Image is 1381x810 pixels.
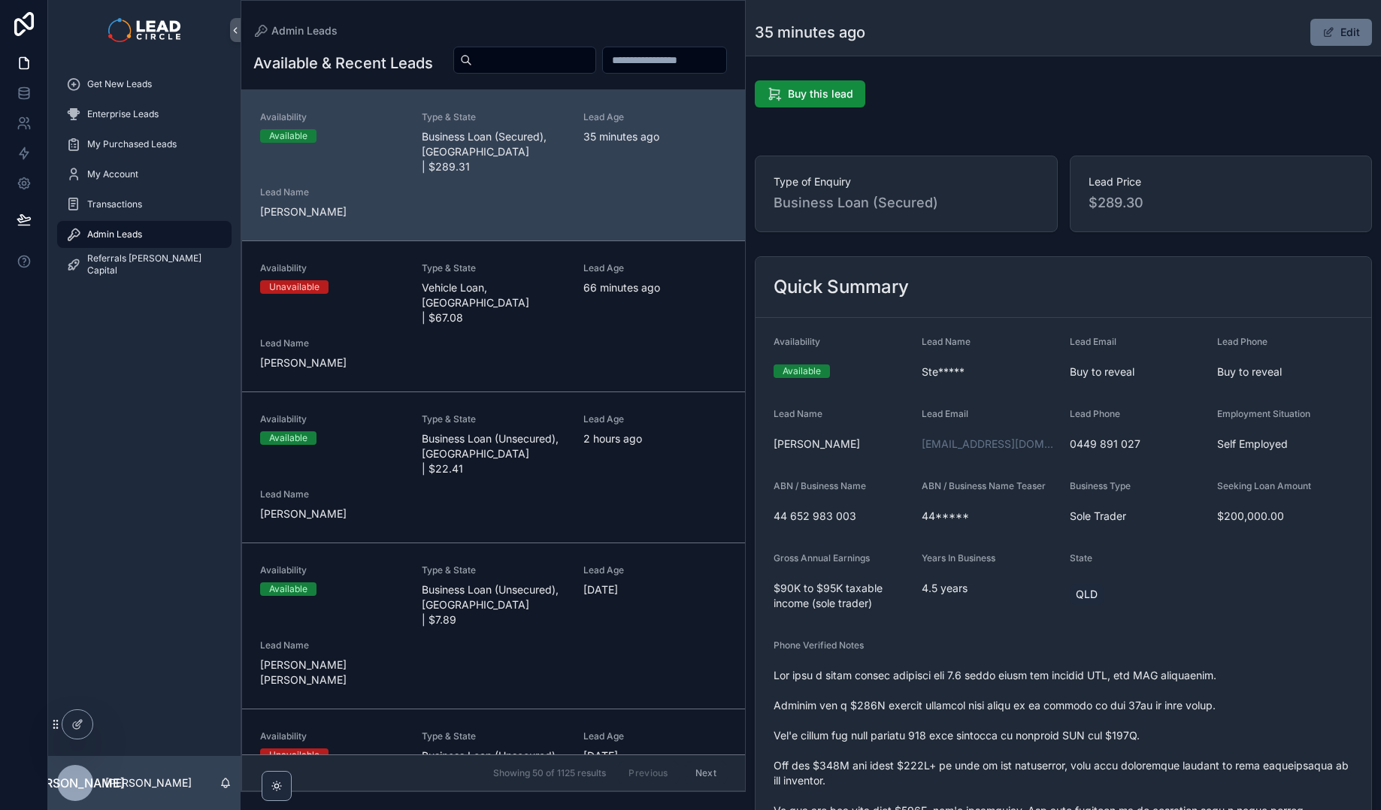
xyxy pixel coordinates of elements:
[242,543,745,709] a: AvailabilityAvailableType & StateBusiness Loan (Unsecured), [GEOGRAPHIC_DATA] | $7.89Lead Age[DAT...
[57,131,232,158] a: My Purchased Leads
[1076,587,1098,602] span: QLD
[260,111,404,123] span: Availability
[774,509,910,524] span: 44 652 983 003
[774,581,910,611] span: $90K to $95K taxable income (sole trader)
[1217,480,1311,491] span: Seeking Loan Amount
[774,552,870,564] span: Gross Annual Earnings
[583,129,727,144] span: 35 minutes ago
[685,761,727,784] button: Next
[105,775,192,790] p: [PERSON_NAME]
[922,437,1058,452] a: [EMAIL_ADDRESS][DOMAIN_NAME]
[422,280,565,325] span: Vehicle Loan, [GEOGRAPHIC_DATA] | $67.08
[260,564,404,576] span: Availability
[583,413,727,425] span: Lead Age
[87,78,152,90] span: Get New Leads
[253,23,338,38] a: Admin Leads
[1217,509,1353,524] span: $200,000.00
[755,22,865,43] h1: 35 minutes ago
[269,748,320,762] div: Unavailable
[1070,336,1116,347] span: Lead Email
[1217,408,1310,419] span: Employment Situation
[271,23,338,38] span: Admin Leads
[260,730,404,742] span: Availability
[774,437,910,452] span: [PERSON_NAME]
[87,252,217,277] span: Referrals [PERSON_NAME] Capital
[260,355,404,370] span: [PERSON_NAME]
[774,275,909,299] h2: Quick Summary
[57,251,232,278] a: Referrals [PERSON_NAME] Capital
[57,191,232,218] a: Transactions
[1217,364,1353,379] span: Buy to reveal
[87,138,177,150] span: My Purchased Leads
[269,129,307,143] div: Available
[422,431,565,476] span: Business Loan (Unsecured), [GEOGRAPHIC_DATA] | $22.41
[493,767,606,779] span: Showing 50 of 1125 results
[922,336,971,347] span: Lead Name
[260,337,404,349] span: Lead Name
[242,90,745,240] a: AvailabilityAvailableType & StateBusiness Loan (Secured), [GEOGRAPHIC_DATA] | $289.31Lead Age35 m...
[1217,437,1353,452] span: Self Employed
[788,86,853,101] span: Buy this lead
[260,186,404,198] span: Lead Name
[269,582,307,596] div: Available
[1070,364,1206,379] span: Buy to reveal
[1089,192,1354,213] span: $289.30
[269,431,307,445] div: Available
[48,60,241,298] div: scrollable content
[57,161,232,188] a: My Account
[422,748,565,793] span: Business Loan (Unsecured), [GEOGRAPHIC_DATA] | $91.54
[260,204,404,219] span: [PERSON_NAME]
[422,262,565,274] span: Type & State
[87,228,142,240] span: Admin Leads
[922,480,1046,491] span: ABN / Business Name Teaser
[422,582,565,627] span: Business Loan (Unsecured), [GEOGRAPHIC_DATA] | $7.89
[260,657,404,688] span: [PERSON_NAME] [PERSON_NAME]
[774,408,822,419] span: Lead Name
[783,364,821,378] div: Available
[242,240,745,391] a: AvailabilityUnavailableType & StateVehicle Loan, [GEOGRAPHIC_DATA] | $67.08Lead Age66 minutes ago...
[774,192,1039,213] span: Business Loan (Secured)
[57,221,232,248] a: Admin Leads
[583,564,727,576] span: Lead Age
[1070,480,1131,491] span: Business Type
[583,431,727,446] span: 2 hours ago
[87,168,138,180] span: My Account
[422,111,565,123] span: Type & State
[1070,437,1206,452] span: 0449 891 027
[422,564,565,576] span: Type & State
[1217,336,1267,347] span: Lead Phone
[755,80,865,107] button: Buy this lead
[583,748,727,763] span: [DATE]
[583,582,727,597] span: [DATE]
[253,53,433,74] h1: Available & Recent Leads
[269,280,320,294] div: Unavailable
[242,391,745,543] a: AvailabilityAvailableType & StateBusiness Loan (Unsecured), [GEOGRAPHIC_DATA] | $22.41Lead Age2 h...
[1070,509,1206,524] span: Sole Trader
[583,280,727,295] span: 66 minutes ago
[774,174,1039,189] span: Type of Enquiry
[422,413,565,425] span: Type & State
[1070,552,1092,564] span: State
[260,488,404,500] span: Lead Name
[1089,174,1354,189] span: Lead Price
[583,730,727,742] span: Lead Age
[774,639,864,651] span: Phone Verified Notes
[583,111,727,123] span: Lead Age
[26,774,125,792] span: [PERSON_NAME]
[108,18,180,42] img: App logo
[260,262,404,274] span: Availability
[57,71,232,98] a: Get New Leads
[422,129,565,174] span: Business Loan (Secured), [GEOGRAPHIC_DATA] | $289.31
[260,639,404,651] span: Lead Name
[774,480,866,491] span: ABN / Business Name
[922,581,1058,596] span: 4.5 years
[87,198,142,210] span: Transactions
[260,413,404,425] span: Availability
[1070,408,1120,419] span: Lead Phone
[1310,19,1372,46] button: Edit
[583,262,727,274] span: Lead Age
[87,108,159,120] span: Enterprise Leads
[922,408,968,419] span: Lead Email
[774,336,820,347] span: Availability
[922,552,995,564] span: Years In Business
